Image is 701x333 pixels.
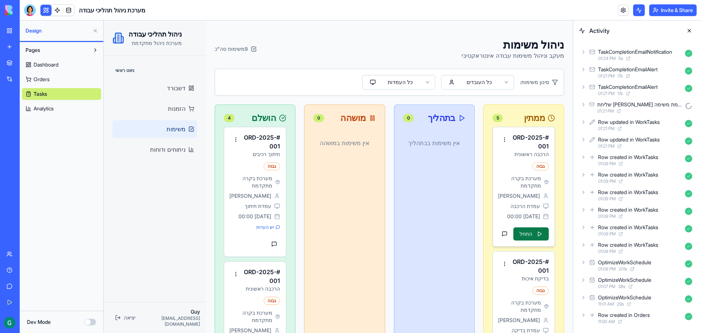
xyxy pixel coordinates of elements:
div: OptimizeWorkSchedule [598,294,651,301]
span: Dashboard [34,61,58,68]
span: 01:09 PM [598,231,616,237]
div: ממתין [389,93,451,102]
div: Row created in WorkTasks [598,189,658,196]
span: 01:09 PM [598,213,616,219]
div: OptimizeWorkSchedule [598,259,651,266]
div: Row created in WorkTasks [598,241,658,249]
span: הזמנות [64,84,82,92]
h4: # ORD-2025-001 [138,113,177,130]
span: 01:21 PM [598,73,614,79]
span: 01:09 PM [598,178,616,184]
span: Activity [589,26,679,35]
h4: # ORD-2025-001 [407,237,445,254]
div: אין משימות ב מושהה [210,106,272,139]
span: 01:09 PM [598,266,616,272]
span: 01:21 PM [598,126,614,132]
h2: ניהול תהליכי עבודה [25,9,78,19]
span: [PERSON_NAME] [395,296,436,303]
div: 0 [210,94,220,102]
p: חיתוך רכיבים [138,130,177,137]
div: Row created in WorkTasks [598,154,658,161]
p: Guy [34,288,96,295]
button: יציאה [6,291,34,304]
div: ניווט ראשי [9,44,93,56]
button: התחל [410,207,445,220]
div: בתהליך [299,93,362,102]
div: שליחת [PERSON_NAME] בהשלמת משימה [597,101,682,108]
p: מערכת ניהול מתקדמת [25,19,78,26]
span: עמדת חיתוך [141,182,168,189]
span: 17 s [617,73,623,79]
div: גבוה [160,142,176,150]
a: הזמנות [9,79,93,97]
a: Dashboard [22,59,101,71]
div: מושהה [210,93,272,102]
span: [PERSON_NAME] [126,172,168,179]
span: [PERSON_NAME] [126,306,168,314]
p: הרכבה ראשונית [138,265,177,272]
div: Row created in WorkTasks [598,224,658,231]
span: עמדת הרכבה [407,182,436,189]
span: 5 s [618,56,623,61]
div: 0 [299,94,310,102]
span: 17 s [617,91,623,97]
a: משימות [9,100,93,117]
span: 9 משימות סה"כ [111,25,144,32]
span: 01:07 PM [598,284,615,290]
div: Row created in WorkTasks [598,206,658,213]
div: Row created in Orders [598,311,650,319]
p: בדיקת איכות [407,254,445,262]
div: גבוה [429,142,445,150]
button: Invite & Share [649,4,697,16]
div: OptimizeWorkSchedule [598,276,651,284]
h1: ניהול משימות [358,18,460,31]
span: 29 s [617,301,624,307]
span: דשבורד [63,63,82,72]
div: 4 [120,94,131,102]
div: TaskCompletionEmailNotification [598,48,672,56]
h4: # ORD-2025-001 [407,113,445,130]
span: משימות [63,104,82,113]
div: יש הערות [126,204,176,210]
span: 01:21 PM [597,108,614,114]
p: [EMAIL_ADDRESS][DOMAIN_NAME] [34,295,96,307]
span: Analytics [34,105,54,112]
a: Orders [22,73,101,85]
a: Analytics [22,103,101,114]
div: הושלם [120,93,183,102]
div: גבוה [429,266,445,274]
a: דשבורד [9,59,93,76]
h4: # ORD-2025-001 [138,247,177,265]
p: הרכבה ראשונית [407,130,445,137]
a: ניתוחים ודוחות [9,120,93,138]
span: 01:09 PM [598,161,616,167]
span: 01:09 PM [598,196,616,202]
span: ניתוחים ודוחות [46,125,82,133]
span: 01:09 PM [598,249,616,254]
span: 01:21 PM [598,143,614,149]
span: מערכת בקרה מתקדמת [395,279,437,293]
span: 11:00 AM [598,319,615,325]
span: [DATE] 00:00 [135,192,168,200]
button: Pages [22,44,89,56]
span: 01:21 PM [598,91,614,97]
span: מערכת ניהול תהליכי עבודה [79,6,145,15]
div: TaskCompletionEmailAlert [598,66,658,73]
span: סינון משימות: [416,58,445,65]
a: Tasks [22,88,101,100]
div: אין משימות ב בתהליך [299,106,362,139]
span: 11:01 AM [598,301,614,307]
div: TaskCompletionEmailAlert [598,83,658,91]
span: Pages [26,46,40,54]
span: [DATE] 00:00 [403,192,436,200]
span: Design [26,27,89,34]
span: 38 s [618,284,625,290]
label: Dev Mode [27,318,51,326]
div: Row created in WorkTasks [598,171,658,178]
span: 201 s [618,266,627,272]
p: מעקב וניהול משימות עבודה אינטראקטיבי [358,31,460,39]
span: Tasks [34,90,47,98]
span: 01:24 PM [598,56,616,61]
div: גבוה [160,276,176,284]
div: 5 [389,94,399,102]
